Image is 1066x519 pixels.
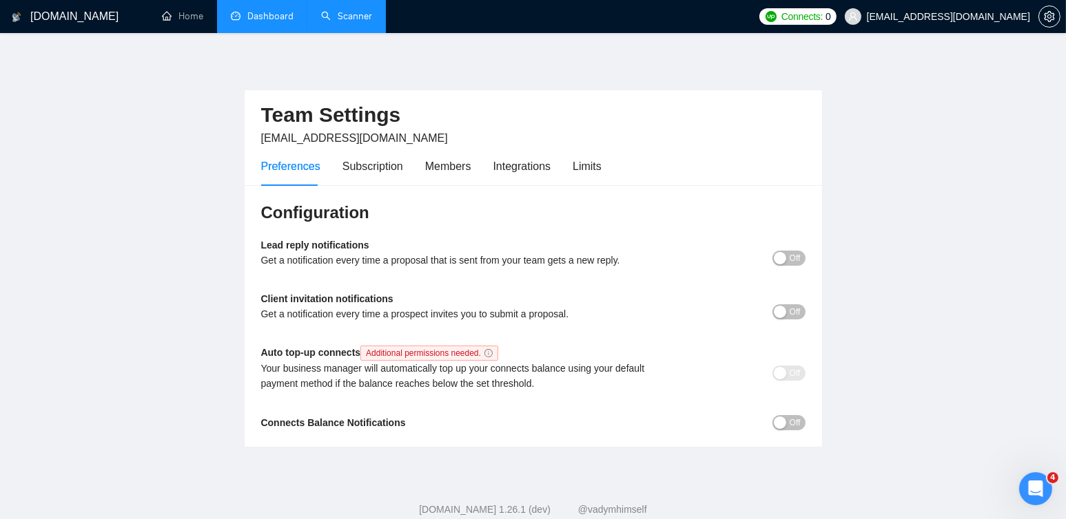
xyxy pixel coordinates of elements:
[419,504,551,515] a: [DOMAIN_NAME] 1.26.1 (dev)
[261,240,369,251] b: Lead reply notifications
[360,346,498,361] span: Additional permissions needed.
[231,10,294,22] a: dashboardDashboard
[1038,11,1060,22] a: setting
[781,9,823,24] span: Connects:
[162,10,203,22] a: homeHome
[261,253,670,268] div: Get a notification every time a proposal that is sent from your team gets a new reply.
[493,158,551,175] div: Integrations
[1038,6,1060,28] button: setting
[790,251,801,266] span: Off
[790,304,801,319] span: Off
[261,361,670,391] div: Your business manager will automatically top up your connects balance using your default payment ...
[425,158,471,175] div: Members
[573,158,602,175] div: Limits
[261,158,320,175] div: Preferences
[261,347,504,358] b: Auto top-up connects
[790,415,801,430] span: Off
[261,306,670,321] div: Get a notification every time a prospect invites you to submit a proposal.
[261,417,406,428] b: Connects Balance Notifications
[766,11,777,22] img: upwork-logo.png
[261,202,806,224] h3: Configuration
[342,158,403,175] div: Subscription
[1047,472,1058,483] span: 4
[321,10,372,22] a: searchScanner
[1019,472,1052,505] iframe: Intercom live chat
[484,349,493,357] span: info-circle
[826,9,831,24] span: 0
[261,101,806,129] h2: Team Settings
[12,6,21,28] img: logo
[790,366,801,381] span: Off
[1039,11,1060,22] span: setting
[848,12,858,21] span: user
[578,504,647,515] a: @vadymhimself
[261,293,393,304] b: Client invitation notifications
[261,132,448,144] span: [EMAIL_ADDRESS][DOMAIN_NAME]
